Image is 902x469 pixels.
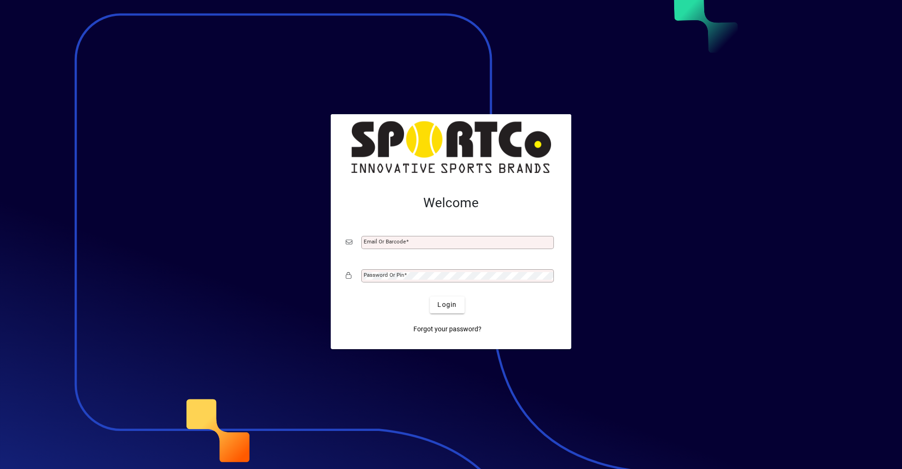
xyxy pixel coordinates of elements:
[413,324,482,334] span: Forgot your password?
[364,272,404,278] mat-label: Password or Pin
[437,300,457,310] span: Login
[364,238,406,245] mat-label: Email or Barcode
[430,297,464,313] button: Login
[410,321,485,338] a: Forgot your password?
[346,195,556,211] h2: Welcome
